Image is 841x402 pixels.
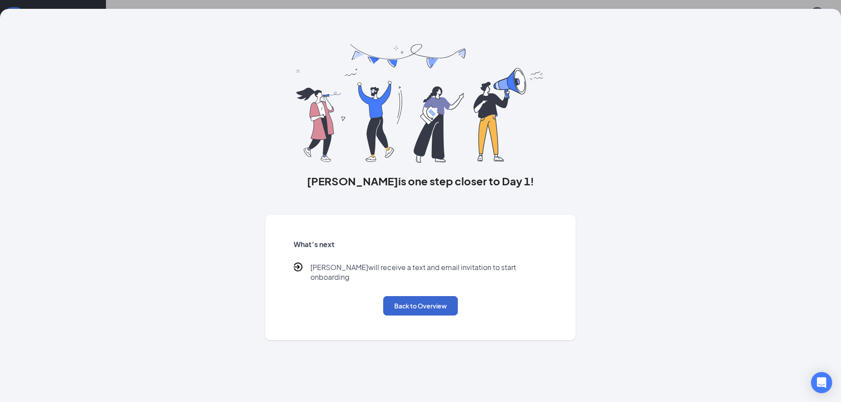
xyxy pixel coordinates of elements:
div: Open Intercom Messenger [811,372,832,393]
h3: [PERSON_NAME] is one step closer to Day 1! [265,173,576,188]
img: you are all set [296,44,545,163]
p: [PERSON_NAME] will receive a text and email invitation to start onboarding [310,263,548,282]
h5: What’s next [294,240,548,249]
button: Back to Overview [383,296,458,316]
